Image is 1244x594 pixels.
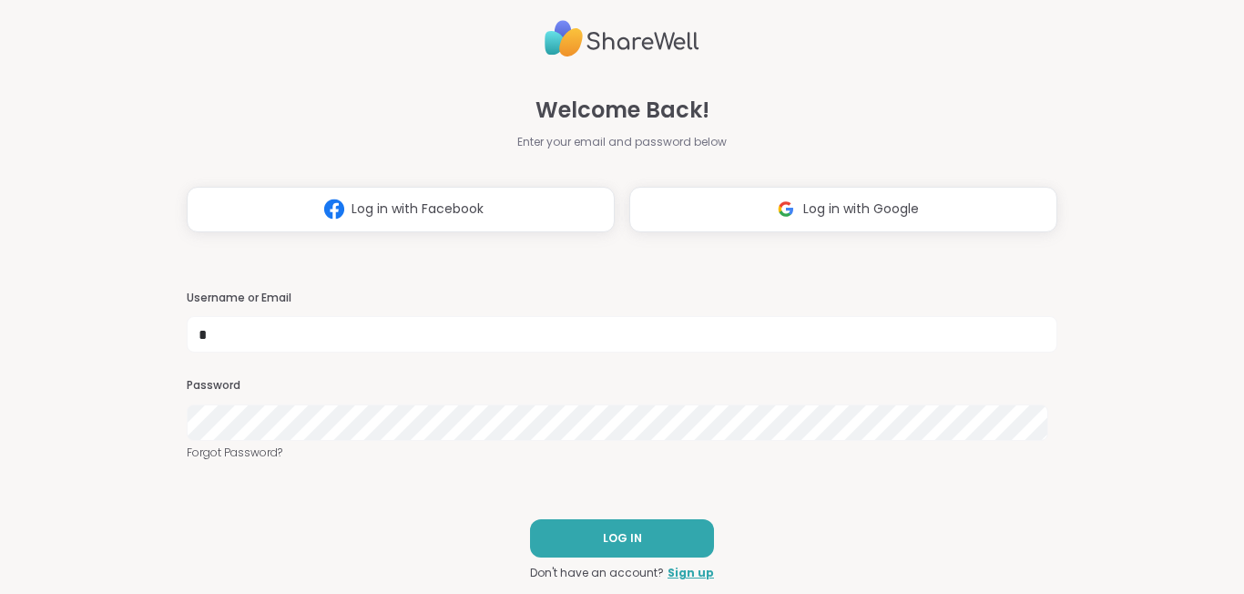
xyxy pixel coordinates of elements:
button: LOG IN [530,519,714,558]
span: Don't have an account? [530,565,664,581]
h3: Username or Email [187,291,1057,306]
button: Log in with Google [629,187,1057,232]
a: Forgot Password? [187,445,1057,461]
h3: Password [187,378,1057,394]
button: Log in with Facebook [187,187,615,232]
span: Welcome Back! [535,94,709,127]
a: Sign up [668,565,714,581]
span: Enter your email and password below [517,134,727,150]
img: ShareWell Logo [545,13,699,65]
span: Log in with Google [803,200,919,219]
span: LOG IN [603,530,642,547]
img: ShareWell Logomark [317,192,352,226]
img: ShareWell Logomark [769,192,803,226]
span: Log in with Facebook [352,200,484,219]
